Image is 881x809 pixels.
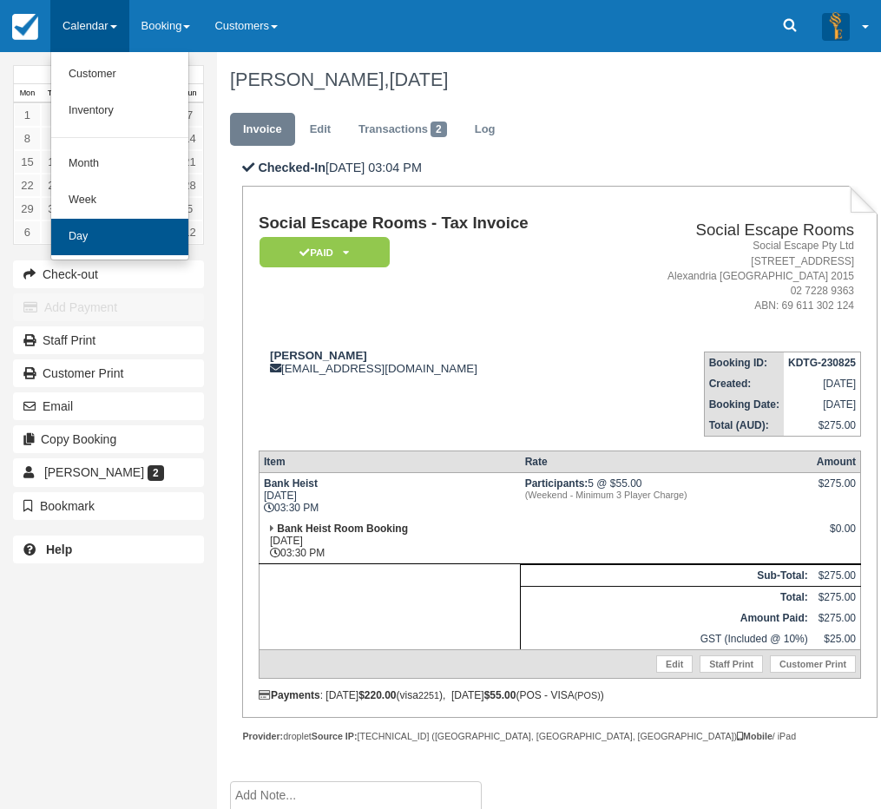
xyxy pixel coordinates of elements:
th: Sub-Total: [521,565,812,587]
a: Day [51,219,188,255]
a: 9 [41,127,68,150]
h2: Social Escape Rooms [611,221,854,240]
img: checkfront-main-nav-mini-logo.png [12,14,38,40]
span: 2 [148,465,164,481]
a: 8 [14,127,41,150]
a: Month [51,146,188,182]
a: 23 [41,174,68,197]
small: 2251 [418,690,439,700]
a: 21 [176,150,203,174]
a: [PERSON_NAME] 2 [13,458,204,486]
a: 28 [176,174,203,197]
a: 5 [176,197,203,220]
span: 2 [431,122,447,137]
div: droplet [TECHNICAL_ID] ([GEOGRAPHIC_DATA], [GEOGRAPHIC_DATA], [GEOGRAPHIC_DATA]) / iPad [242,730,877,743]
div: $0.00 [817,523,856,549]
a: Invoice [230,113,295,147]
h1: Social Escape Rooms - Tax Invoice [259,214,604,233]
a: Customer Print [13,359,204,387]
a: 22 [14,174,41,197]
td: [DATE] 03:30 PM [259,473,520,519]
th: Tue [41,84,68,103]
button: Check-out [13,260,204,288]
strong: Mobile [737,731,773,741]
em: (Weekend - Minimum 3 Player Charge) [525,490,808,500]
strong: Bank Heist Room Booking [277,523,408,535]
td: [DATE] [784,394,861,415]
div: : [DATE] (visa ), [DATE] (POS - VISA ) [259,689,861,701]
th: Sun [176,84,203,103]
a: Edit [656,655,693,673]
td: $275.00 [812,587,861,608]
strong: Bank Heist [264,477,318,490]
small: (POS) [575,690,601,700]
a: Staff Print [13,326,204,354]
strong: Provider: [242,731,283,741]
th: Booking ID: [704,352,784,374]
td: $275.00 [784,415,861,437]
div: [EMAIL_ADDRESS][DOMAIN_NAME] [259,349,604,375]
div: $275.00 [817,477,856,503]
td: $275.00 [812,565,861,587]
span: [DATE] [389,69,448,90]
td: [DATE] [784,373,861,394]
button: Copy Booking [13,425,204,453]
em: Paid [260,237,390,267]
td: 5 @ $55.00 [521,473,812,519]
ul: Calendar [50,52,189,260]
th: Amount Paid: [521,608,812,628]
strong: KDTG-230825 [788,357,856,369]
a: 7 [176,103,203,127]
strong: $55.00 [484,689,516,701]
a: Transactions2 [345,113,460,147]
a: Log [462,113,509,147]
strong: [PERSON_NAME] [270,349,367,362]
td: $275.00 [812,608,861,628]
th: Booking Date: [704,394,784,415]
button: Add Payment [13,293,204,321]
span: [PERSON_NAME] [44,465,144,479]
a: Staff Print [700,655,763,673]
a: Inventory [51,93,188,129]
h1: [PERSON_NAME], [230,69,865,90]
a: 16 [41,150,68,174]
strong: Participants [525,477,588,490]
td: GST (Included @ 10%) [521,628,812,650]
a: 2 [41,103,68,127]
a: 1 [14,103,41,127]
img: A3 [822,12,850,40]
a: Edit [297,113,344,147]
th: Amount [812,451,861,473]
strong: Source IP: [312,731,358,741]
b: Help [46,543,72,556]
a: Week [51,182,188,219]
p: [DATE] 03:04 PM [242,159,877,177]
button: Bookmark [13,492,204,520]
td: $25.00 [812,628,861,650]
a: Help [13,536,204,563]
th: Item [259,451,520,473]
a: 30 [41,197,68,220]
th: Rate [521,451,812,473]
a: Customer Print [770,655,856,673]
a: 29 [14,197,41,220]
a: Customer [51,56,188,93]
th: Mon [14,84,41,103]
a: 6 [14,220,41,244]
a: Paid [259,236,384,268]
a: 7 [41,220,68,244]
b: Checked-In [258,161,325,174]
a: 14 [176,127,203,150]
strong: $220.00 [358,689,396,701]
address: Social Escape Pty Ltd [STREET_ADDRESS] Alexandria [GEOGRAPHIC_DATA] 2015 02 7228 9363 ABN: 69 611... [611,239,854,313]
th: Total (AUD): [704,415,784,437]
strong: Payments [259,689,320,701]
button: Email [13,392,204,420]
th: Created: [704,373,784,394]
a: 15 [14,150,41,174]
th: Total: [521,587,812,608]
td: [DATE] 03:30 PM [259,518,520,564]
a: 12 [176,220,203,244]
